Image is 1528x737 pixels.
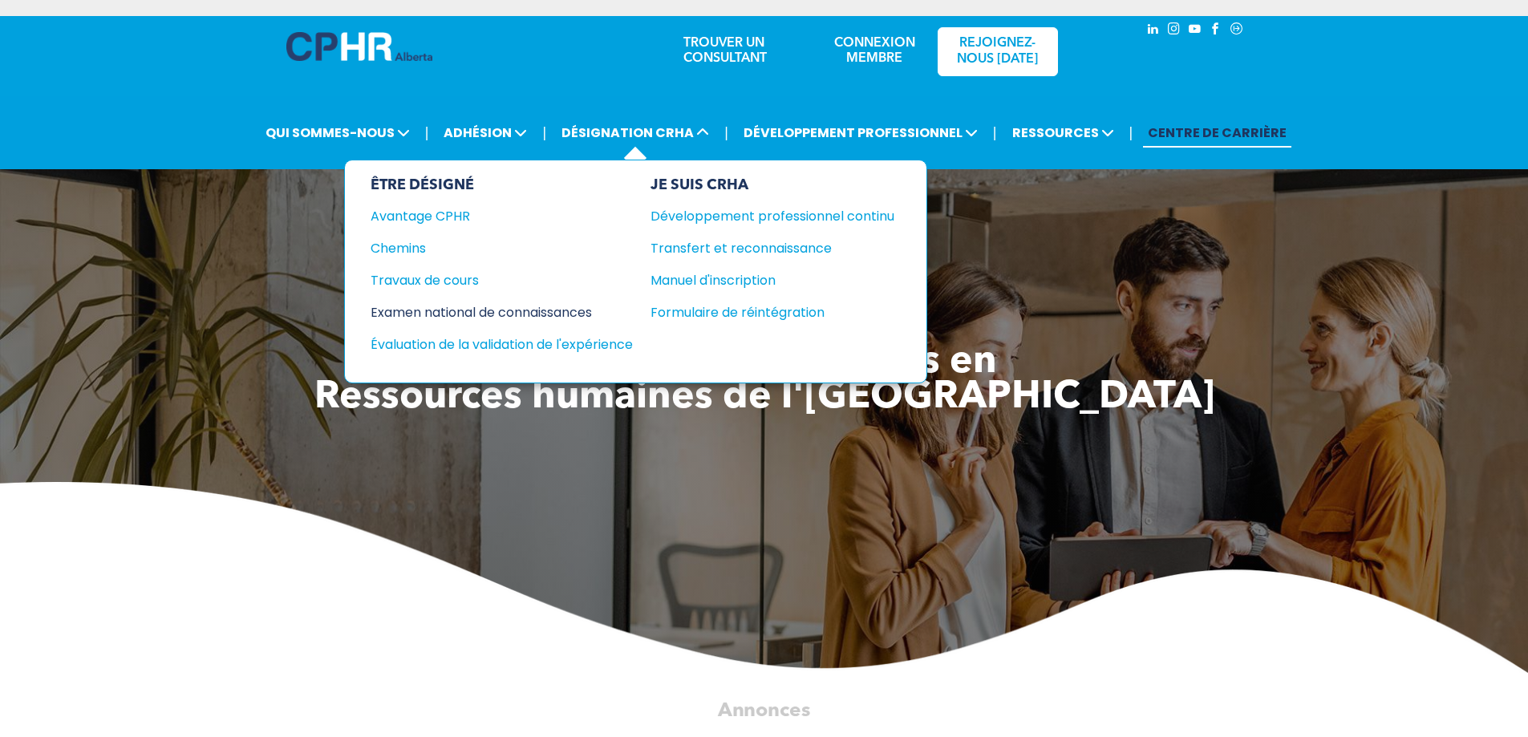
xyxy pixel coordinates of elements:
a: Réseau social [1228,20,1246,42]
font: Évaluation de la validation de l'expérience [371,335,633,354]
a: Évaluation de la validation de l'expérience [371,334,633,354]
a: Examen national de connaissances [371,302,633,322]
a: Transfert et reconnaissance [651,238,894,258]
a: Chemins [371,238,633,258]
font: Formulaire de réintégration [651,303,825,322]
font: Transfert et reconnaissance [651,239,832,257]
a: YouTube [1186,20,1204,42]
font: Chemins [371,239,426,257]
font: Annonces [718,701,810,720]
a: Formulaire de réintégration [651,302,894,322]
a: Avantage CPHR [371,206,633,226]
a: TROUVER UN CONSULTANT [683,37,767,65]
font: ADHÉSION [444,124,512,142]
font: | [425,124,429,140]
font: | [542,124,546,140]
font: JE SUIS CRHA [651,178,748,192]
a: LinkedIn [1145,20,1162,42]
font: REJOIGNEZ-NOUS [DATE] [957,37,1038,66]
font: Examen national de connaissances [371,303,592,322]
font: QUI SOMMES-NOUS [265,124,395,142]
img: Un logo bleu et blanc pour CP Alberta [286,32,432,61]
font: Développement professionnel continu [651,207,894,225]
font: DÉVELOPPEMENT PROFESSIONNEL [744,124,963,142]
font: ÊTRE DÉSIGNÉ [371,178,474,192]
a: CENTRE DE CARRIÈRE [1143,118,1291,148]
font: DÉSIGNATION CRHA [561,124,694,142]
font: | [1129,124,1133,140]
font: CENTRE DE CARRIÈRE [1148,124,1287,142]
a: Manuel d'inscription [651,270,894,290]
font: | [724,124,728,140]
a: Facebook [1207,20,1225,42]
a: Développement professionnel continu [651,206,894,226]
font: Manuel d'inscription [651,271,776,290]
font: Travaux de cours [371,271,479,290]
a: REJOIGNEZ-NOUS [DATE] [938,27,1058,76]
a: CONNEXION MEMBRE [834,37,915,65]
a: Instagram [1165,20,1183,42]
font: Ressources humaines de l'[GEOGRAPHIC_DATA] [314,379,1214,417]
font: RESSOURCES [1012,124,1099,142]
a: Travaux de cours [371,270,633,290]
font: | [993,124,997,140]
font: Avantage CPHR [371,207,470,225]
